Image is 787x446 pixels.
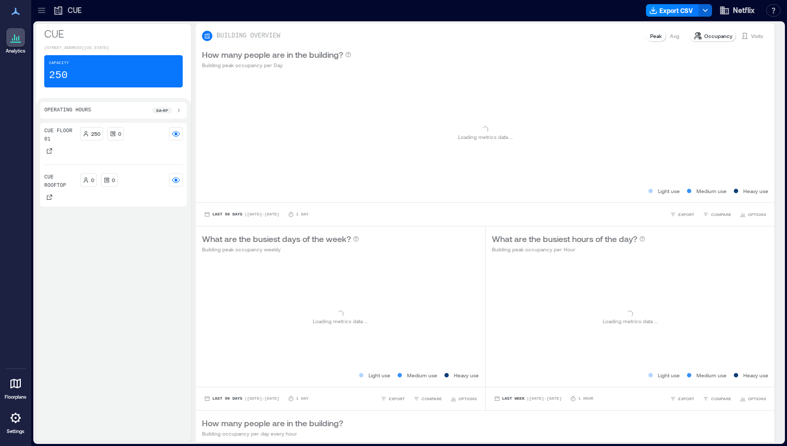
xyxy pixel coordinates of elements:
p: CUE [44,26,183,41]
p: Avg [670,32,679,40]
p: Heavy use [743,187,768,195]
p: Occupancy [704,32,732,40]
button: COMPARE [701,393,733,404]
p: Building peak occupancy per Day [202,61,351,69]
button: Last Week |[DATE]-[DATE] [492,393,564,404]
p: 250 [91,130,100,138]
span: COMPARE [711,396,731,402]
span: OPTIONS [459,396,477,402]
p: BUILDING OVERVIEW [217,32,280,40]
p: What are the busiest hours of the day? [492,233,637,245]
p: Loading metrics data ... [458,133,513,141]
p: Analytics [6,48,26,54]
p: How many people are in the building? [202,48,343,61]
button: Last 90 Days |[DATE]-[DATE] [202,393,282,404]
p: 1 Hour [578,396,593,402]
p: Settings [7,428,24,435]
a: Analytics [3,25,29,57]
p: 1 Day [296,211,309,218]
p: CUE Floor 01 [44,127,76,144]
span: COMPARE [422,396,442,402]
p: Building peak occupancy weekly [202,245,359,253]
span: EXPORT [678,211,694,218]
span: Netflix [733,5,755,16]
button: EXPORT [668,393,696,404]
p: Floorplans [5,394,27,400]
a: Floorplans [2,371,30,403]
p: Medium use [696,187,727,195]
p: Building peak occupancy per Hour [492,245,645,253]
button: OPTIONS [738,393,768,404]
p: 250 [49,68,68,83]
p: Medium use [696,371,727,379]
button: COMPARE [411,393,444,404]
button: Export CSV [646,4,699,17]
p: Loading metrics data ... [313,317,367,325]
p: Light use [658,187,680,195]
p: Light use [369,371,390,379]
p: Heavy use [743,371,768,379]
button: Netflix [716,2,758,19]
button: COMPARE [701,209,733,220]
button: OPTIONS [448,393,479,404]
p: Building occupancy per day every hour [202,429,343,438]
p: How many people are in the building? [202,417,343,429]
span: OPTIONS [748,211,766,218]
a: Settings [3,405,28,438]
button: Last 90 Days |[DATE]-[DATE] [202,209,282,220]
p: Heavy use [454,371,479,379]
p: What are the busiest days of the week? [202,233,351,245]
span: EXPORT [389,396,405,402]
p: 0 [91,176,94,184]
p: Operating Hours [44,106,91,114]
p: 1 Day [296,396,309,402]
p: Loading metrics data ... [603,317,657,325]
p: 8a - 6p [156,107,168,113]
p: 0 [112,176,115,184]
p: Visits [751,32,763,40]
span: COMPARE [711,211,731,218]
span: EXPORT [678,396,694,402]
p: Light use [658,371,680,379]
button: EXPORT [378,393,407,404]
p: Capacity [49,60,69,66]
p: Medium use [407,371,437,379]
p: CUE [68,5,82,16]
p: Peak [650,32,662,40]
p: 0 [118,130,121,138]
button: EXPORT [668,209,696,220]
button: OPTIONS [738,209,768,220]
p: CUE Rooftop [44,173,76,190]
p: [STREET_ADDRESS][US_STATE] [44,45,183,51]
span: OPTIONS [748,396,766,402]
